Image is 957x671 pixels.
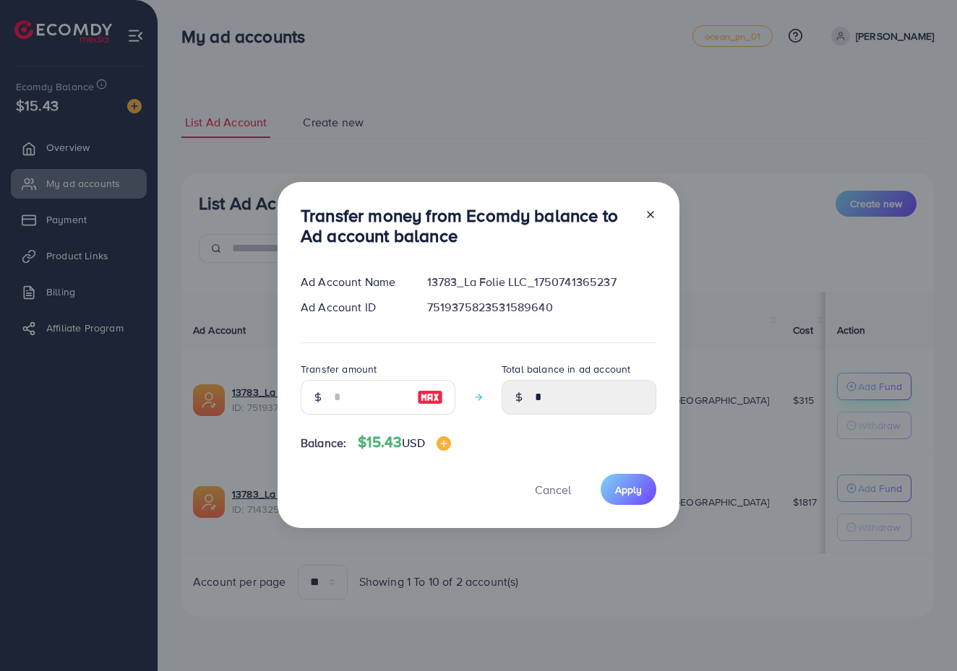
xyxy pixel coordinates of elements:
[358,433,450,451] h4: $15.43
[301,362,377,376] label: Transfer amount
[416,299,668,316] div: 7519375823531589640
[289,299,416,316] div: Ad Account ID
[417,389,443,406] img: image
[437,436,451,451] img: image
[896,606,946,660] iframe: Chat
[289,274,416,290] div: Ad Account Name
[301,435,346,451] span: Balance:
[601,474,656,505] button: Apply
[502,362,630,376] label: Total balance in ad account
[517,474,589,505] button: Cancel
[416,274,668,290] div: 13783_La Folie LLC_1750741365237
[615,482,642,497] span: Apply
[535,482,571,498] span: Cancel
[402,435,424,451] span: USD
[301,205,633,247] h3: Transfer money from Ecomdy balance to Ad account balance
